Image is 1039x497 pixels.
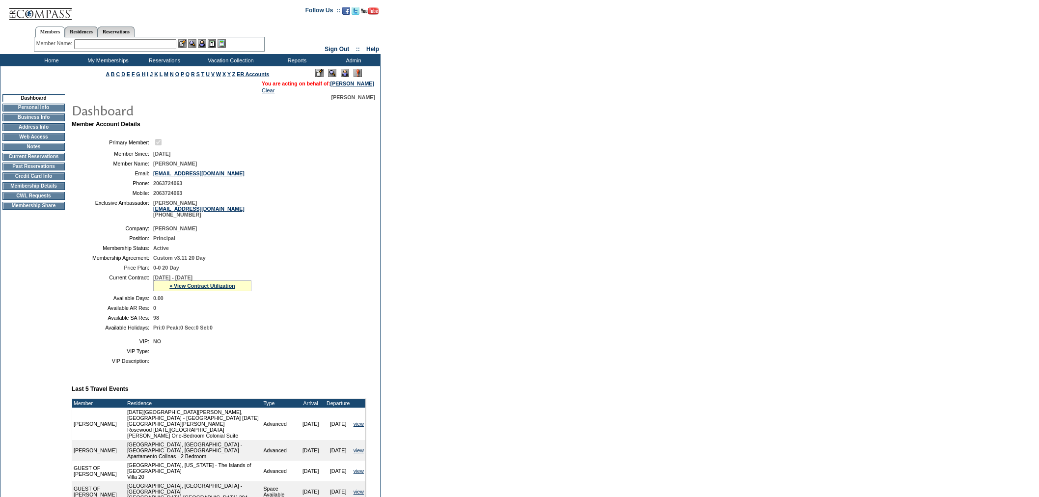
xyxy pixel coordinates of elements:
td: Advanced [262,440,297,461]
a: [EMAIL_ADDRESS][DOMAIN_NAME] [153,206,245,212]
a: Q [186,71,190,77]
td: [GEOGRAPHIC_DATA], [US_STATE] - The Islands of [GEOGRAPHIC_DATA] Villa 20 [126,461,262,481]
a: H [142,71,146,77]
a: ER Accounts [237,71,269,77]
span: 0.00 [153,295,164,301]
td: Mobile: [76,190,149,196]
a: Follow us on Twitter [352,10,359,16]
td: VIP Type: [76,348,149,354]
td: Email: [76,170,149,176]
a: Reservations [98,27,135,37]
a: U [206,71,210,77]
td: Past Reservations [2,163,65,170]
span: [PERSON_NAME] [153,161,197,166]
td: Personal Info [2,104,65,111]
td: Advanced [262,461,297,481]
td: Current Contract: [76,275,149,291]
img: Subscribe to our YouTube Channel [361,7,379,15]
a: G [136,71,140,77]
a: M [164,71,168,77]
a: S [196,71,200,77]
img: Become our fan on Facebook [342,7,350,15]
img: Edit Mode [315,69,324,77]
span: [PERSON_NAME] [PHONE_NUMBER] [153,200,245,218]
td: Address Info [2,123,65,131]
a: E [127,71,130,77]
span: 0 [153,305,156,311]
td: My Memberships [79,54,135,66]
td: Membership Details [2,182,65,190]
td: Admin [324,54,381,66]
td: [DATE] [297,440,325,461]
a: Subscribe to our YouTube Channel [361,10,379,16]
a: D [121,71,125,77]
a: A [106,71,109,77]
td: Reservations [135,54,191,66]
td: Dashboard [2,94,65,102]
a: N [170,71,174,77]
td: Current Reservations [2,153,65,161]
a: K [154,71,158,77]
a: Sign Out [325,46,349,53]
td: [PERSON_NAME] [72,440,126,461]
a: W [216,71,221,77]
a: J [150,71,153,77]
a: I [147,71,148,77]
a: view [354,468,364,474]
a: Members [35,27,65,37]
td: Home [22,54,79,66]
td: CWL Requests [2,192,65,200]
a: [EMAIL_ADDRESS][DOMAIN_NAME] [153,170,245,176]
td: Advanced [262,408,297,440]
td: Primary Member: [76,138,149,147]
span: 0-0 20 Day [153,265,179,271]
td: Available SA Res: [76,315,149,321]
img: Follow us on Twitter [352,7,359,15]
a: B [111,71,115,77]
td: [DATE] [325,440,352,461]
img: Reservations [208,39,216,48]
img: pgTtlDashboard.gif [71,100,268,120]
span: Pri:0 Peak:0 Sec:0 Sel:0 [153,325,213,331]
a: F [132,71,135,77]
span: 2063724063 [153,180,182,186]
td: [DATE] [325,461,352,481]
td: Member [72,399,126,408]
span: [PERSON_NAME] [153,225,197,231]
td: Position: [76,235,149,241]
img: Log Concern/Member Elevation [354,69,362,77]
img: View [188,39,196,48]
a: Z [232,71,236,77]
td: Vacation Collection [191,54,268,66]
td: Available Holidays: [76,325,149,331]
img: Impersonate [198,39,206,48]
span: Active [153,245,169,251]
td: Membership Share [2,202,65,210]
td: Arrival [297,399,325,408]
td: [DATE] [325,408,352,440]
span: Custom v3.11 20 Day [153,255,206,261]
span: 2063724063 [153,190,182,196]
td: Company: [76,225,149,231]
img: b_calculator.gif [218,39,226,48]
span: :: [356,46,360,53]
td: Credit Card Info [2,172,65,180]
span: [DATE] [153,151,170,157]
img: Impersonate [341,69,349,77]
td: [PERSON_NAME] [72,408,126,440]
a: Clear [262,87,274,93]
td: Price Plan: [76,265,149,271]
td: Member Since: [76,151,149,157]
img: View Mode [328,69,336,77]
a: X [222,71,226,77]
a: Help [366,46,379,53]
td: VIP: [76,338,149,344]
span: [DATE] - [DATE] [153,275,192,280]
a: P [181,71,184,77]
td: Web Access [2,133,65,141]
td: Exclusive Ambassador: [76,200,149,218]
a: V [211,71,215,77]
td: Membership Agreement: [76,255,149,261]
span: 98 [153,315,159,321]
a: Y [227,71,231,77]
